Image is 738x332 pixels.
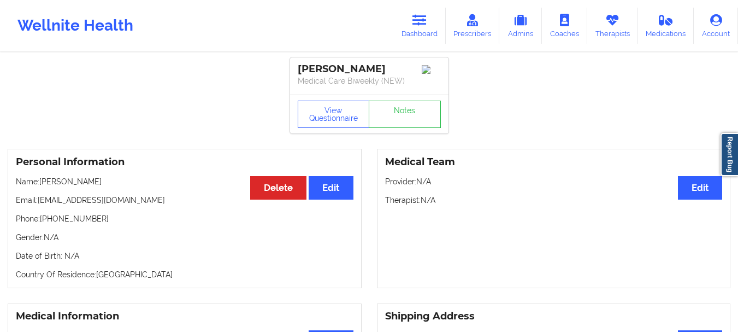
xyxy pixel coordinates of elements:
[721,133,738,176] a: Report Bug
[446,8,500,44] a: Prescribers
[393,8,446,44] a: Dashboard
[250,176,306,200] button: Delete
[385,195,723,206] p: Therapist: N/A
[298,101,370,128] button: View Questionnaire
[16,232,353,243] p: Gender: N/A
[678,176,722,200] button: Edit
[369,101,441,128] a: Notes
[694,8,738,44] a: Account
[587,8,638,44] a: Therapists
[422,65,441,74] img: Image%2Fplaceholer-image.png
[16,251,353,261] p: Date of Birth: N/A
[16,176,353,187] p: Name: [PERSON_NAME]
[499,8,542,44] a: Admins
[385,310,723,323] h3: Shipping Address
[298,63,441,75] div: [PERSON_NAME]
[16,310,353,323] h3: Medical Information
[385,156,723,168] h3: Medical Team
[16,156,353,168] h3: Personal Information
[16,213,353,224] p: Phone: [PHONE_NUMBER]
[638,8,694,44] a: Medications
[16,195,353,206] p: Email: [EMAIL_ADDRESS][DOMAIN_NAME]
[385,176,723,187] p: Provider: N/A
[16,269,353,280] p: Country Of Residence: [GEOGRAPHIC_DATA]
[542,8,587,44] a: Coaches
[309,176,353,200] button: Edit
[298,75,441,86] p: Medical Care Biweekly (NEW)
